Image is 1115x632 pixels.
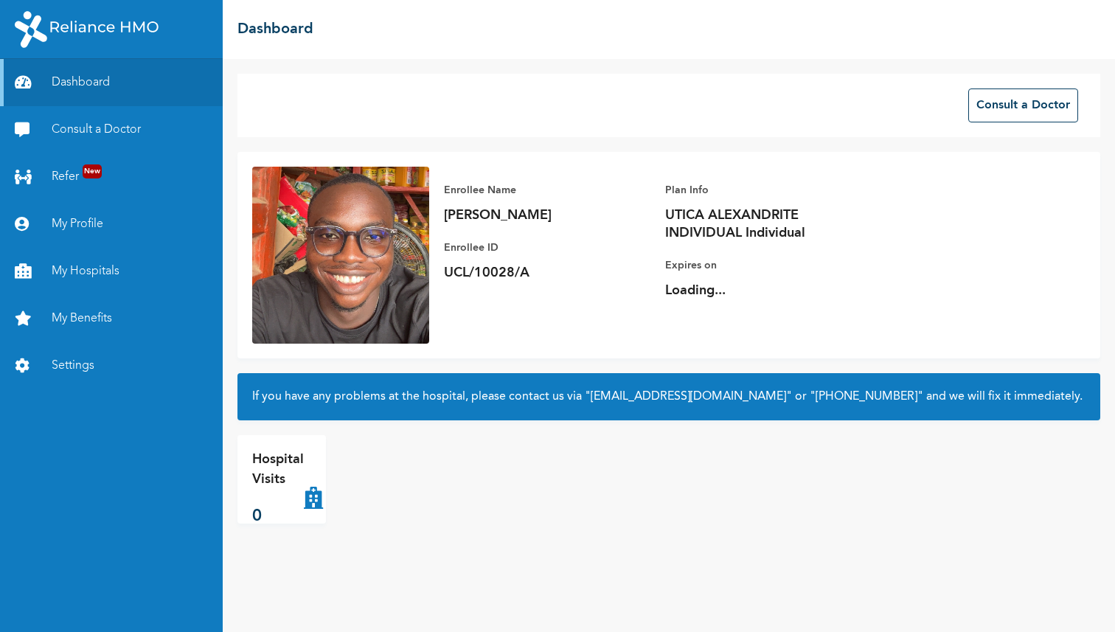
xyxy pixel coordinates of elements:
img: RelianceHMO's Logo [15,11,159,48]
span: New [83,164,102,178]
p: Enrollee ID [444,239,650,257]
a: "[EMAIL_ADDRESS][DOMAIN_NAME]" [585,391,792,403]
p: Enrollee Name [444,181,650,199]
img: Enrollee [252,167,429,344]
h2: Dashboard [237,18,313,41]
p: Loading... [665,282,872,299]
p: Plan Info [665,181,872,199]
p: UCL/10028/A [444,264,650,282]
p: Hospital Visits [252,450,304,490]
h2: If you have any problems at the hospital, please contact us via or and we will fix it immediately. [252,388,1086,406]
button: Consult a Doctor [968,88,1078,122]
p: UTICA ALEXANDRITE INDIVIDUAL Individual [665,206,872,242]
p: Expires on [665,257,872,274]
a: "[PHONE_NUMBER]" [810,391,923,403]
p: 0 [252,504,304,529]
p: [PERSON_NAME] [444,206,650,224]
